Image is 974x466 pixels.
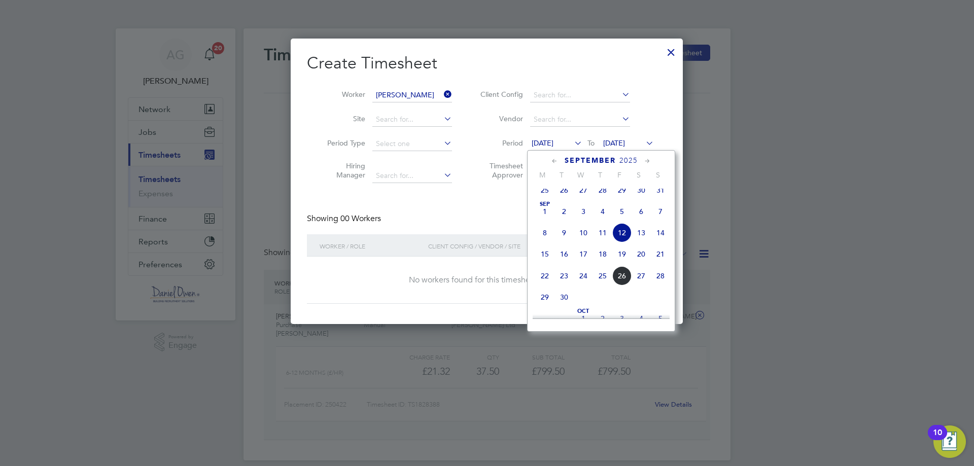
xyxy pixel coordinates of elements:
span: S [629,170,648,180]
span: 27 [632,266,651,285]
span: Sep [535,202,554,207]
span: 30 [554,288,574,307]
span: 28 [593,181,612,200]
span: 29 [612,181,632,200]
h2: Create Timesheet [307,53,667,74]
span: 5 [612,202,632,221]
label: Timesheet Approver [477,161,523,180]
span: M [533,170,552,180]
span: 20 [632,244,651,264]
span: 26 [554,181,574,200]
span: 21 [651,244,670,264]
span: 1 [535,202,554,221]
span: 31 [651,181,670,200]
button: Open Resource Center, 10 new notifications [933,425,966,458]
span: 25 [593,266,612,285]
span: 25 [535,181,554,200]
input: Search for... [372,113,452,127]
span: To [584,136,598,150]
span: 23 [554,266,574,285]
span: 14 [651,223,670,242]
span: 26 [612,266,632,285]
label: Hiring Manager [320,161,365,180]
span: 12 [612,223,632,242]
span: 00 Workers [340,213,381,224]
input: Select one [372,137,452,151]
label: Worker [320,90,365,99]
input: Search for... [372,88,452,102]
input: Search for... [530,88,630,102]
span: [DATE] [532,138,553,148]
span: 3 [574,202,593,221]
span: 17 [574,244,593,264]
span: Oct [574,309,593,314]
span: 4 [632,309,651,328]
span: 2 [593,309,612,328]
span: 27 [574,181,593,200]
div: Showing [307,213,383,224]
label: Vendor [477,114,523,123]
span: T [590,170,610,180]
span: 1 [574,309,593,328]
span: T [552,170,571,180]
span: 7 [651,202,670,221]
span: W [571,170,590,180]
input: Search for... [372,169,452,183]
span: F [610,170,629,180]
span: 16 [554,244,574,264]
span: 30 [632,181,651,200]
div: Worker / Role [317,234,426,258]
span: 5 [651,309,670,328]
div: No workers found for this timesheet period. [317,275,656,285]
label: Client Config [477,90,523,99]
span: 2025 [619,156,638,165]
input: Search for... [530,113,630,127]
div: Client Config / Vendor / Site [426,234,588,258]
div: 10 [933,433,942,446]
span: 18 [593,244,612,264]
span: [DATE] [603,138,625,148]
span: S [648,170,668,180]
span: 13 [632,223,651,242]
span: 4 [593,202,612,221]
span: 19 [612,244,632,264]
label: Site [320,114,365,123]
span: 10 [574,223,593,242]
span: 6 [632,202,651,221]
span: 2 [554,202,574,221]
span: 8 [535,223,554,242]
span: September [565,156,616,165]
span: 28 [651,266,670,285]
span: 24 [574,266,593,285]
span: 29 [535,288,554,307]
label: Period Type [320,138,365,148]
span: 15 [535,244,554,264]
span: 22 [535,266,554,285]
span: 9 [554,223,574,242]
label: Period [477,138,523,148]
span: 11 [593,223,612,242]
span: 3 [612,309,632,328]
